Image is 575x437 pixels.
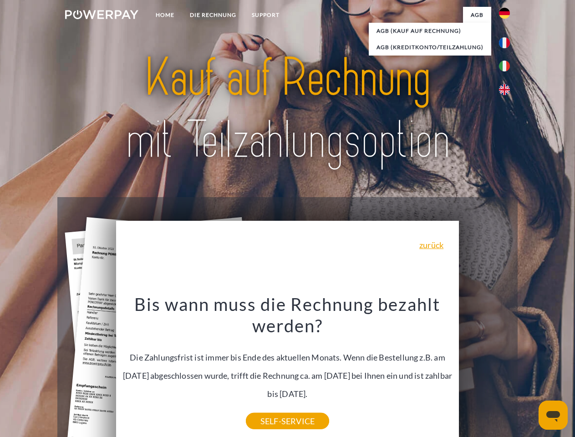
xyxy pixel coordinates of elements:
[499,84,510,95] img: en
[539,401,568,430] iframe: Schaltfläche zum Öffnen des Messaging-Fensters
[87,44,488,174] img: title-powerpay_de.svg
[244,7,287,23] a: SUPPORT
[463,7,491,23] a: agb
[369,39,491,56] a: AGB (Kreditkonto/Teilzahlung)
[499,8,510,19] img: de
[246,413,329,429] a: SELF-SERVICE
[369,23,491,39] a: AGB (Kauf auf Rechnung)
[122,293,454,337] h3: Bis wann muss die Rechnung bezahlt werden?
[499,37,510,48] img: fr
[419,241,443,249] a: zurück
[182,7,244,23] a: DIE RECHNUNG
[499,61,510,71] img: it
[148,7,182,23] a: Home
[122,293,454,421] div: Die Zahlungsfrist ist immer bis Ende des aktuellen Monats. Wenn die Bestellung z.B. am [DATE] abg...
[65,10,138,19] img: logo-powerpay-white.svg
